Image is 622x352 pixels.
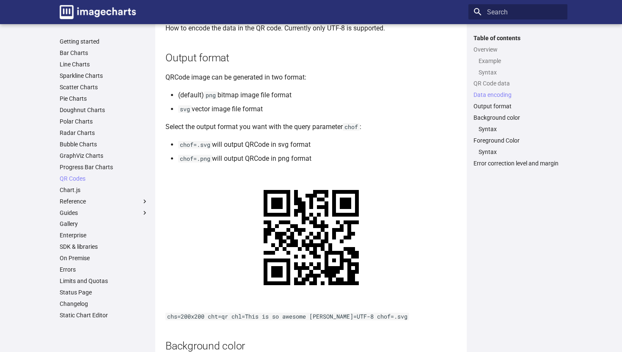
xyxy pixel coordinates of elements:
[60,254,149,262] a: On Premise
[479,148,562,156] a: Syntax
[165,72,457,83] p: QRCode image can be generated in two format:
[178,104,457,115] li: vector image file format
[473,148,562,156] nav: Foreground Color
[473,57,562,76] nav: Overview
[60,220,149,228] a: Gallery
[56,2,139,22] a: Image-Charts documentation
[60,60,149,68] a: Line Charts
[60,163,149,171] a: Progress Bar Charts
[60,231,149,239] a: Enterprise
[479,125,562,133] a: Syntax
[204,91,217,99] code: png
[60,72,149,80] a: Sparkline Charts
[178,155,212,162] code: chof=.png
[60,106,149,114] a: Doughnut Charts
[178,139,457,150] li: will output QRCode in svg format
[60,186,149,194] a: Chart.js
[60,311,149,319] a: Static Chart Editor
[60,140,149,148] a: Bubble Charts
[468,4,567,19] input: Search
[343,123,360,131] code: chof
[60,152,149,159] a: GraphViz Charts
[60,49,149,57] a: Bar Charts
[165,23,457,34] p: How to encode the data in the QR code. Currently only UTF-8 is supported.
[468,34,567,42] label: Table of contents
[60,289,149,296] a: Status Page
[60,209,149,217] label: Guides
[60,118,149,125] a: Polar Charts
[60,277,149,285] a: Limits and Quotas
[165,121,457,132] p: Select the output format you want with the query parameter :
[473,159,562,167] a: Error correction level and margin
[479,57,562,65] a: Example
[473,137,562,144] a: Foreground Color
[473,125,562,133] nav: Background color
[245,171,378,304] img: chart
[178,141,212,148] code: chof=.svg
[60,83,149,91] a: Scatter Charts
[473,114,562,121] a: Background color
[60,38,149,45] a: Getting started
[60,198,149,205] label: Reference
[60,300,149,308] a: Changelog
[60,175,149,182] a: QR Codes
[165,313,409,320] code: chs=200x200 cht=qr chl=This is so awesome [PERSON_NAME]=UTF-8 chof=.svg
[60,5,136,19] img: logo
[479,69,562,76] a: Syntax
[60,129,149,137] a: Radar Charts
[165,50,457,65] h2: Output format
[468,34,567,168] nav: Table of contents
[60,95,149,102] a: Pie Charts
[473,46,562,53] a: Overview
[60,266,149,273] a: Errors
[178,105,192,113] code: svg
[178,90,457,101] li: (default) bitmap image file format
[473,80,562,87] a: QR Code data
[178,153,457,164] li: will output QRCode in png format
[60,243,149,250] a: SDK & libraries
[473,91,562,99] a: Data encoding
[473,102,562,110] a: Output format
